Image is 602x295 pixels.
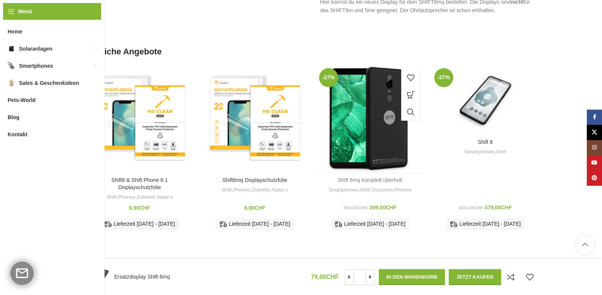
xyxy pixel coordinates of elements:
a: Phones [233,187,250,194]
a: X Social Link [587,125,602,140]
a: Smartphones [464,148,494,156]
div: , , , [205,187,305,194]
div: Lieferzeit [DATE] - [DATE] [100,218,179,230]
a: Shift8 & Shift Phone 8.1 Displayschutzfolie [86,65,194,173]
a: Shift [496,148,506,156]
input: Produktmenge [354,269,365,285]
a: Shift 8 [478,139,493,145]
span: Solaranlagen [19,42,52,56]
a: Shift [222,187,232,194]
span: Smartphones [19,59,53,73]
div: Lieferzeit [DATE] - [DATE] [216,218,294,230]
span: CHF [501,204,512,210]
div: Lieferzeit [DATE] - [DATE] [446,218,524,230]
span: Kontakt [8,128,27,141]
bdi: 655,00 [459,205,483,210]
span: Sales & Geschenkideen [19,76,79,90]
h4: Ersatzdisplay Shift 6mq [114,273,305,281]
img: Sales & Geschenkideen [8,79,15,87]
a: Shift8 & Shift Phone 8.1 Displayschutzfolie [111,177,168,191]
div: 4 / 4 [428,65,543,236]
a: Shift [106,194,117,201]
span: Ähnliche Angebote [86,46,162,58]
bdi: 79,00 [311,274,339,280]
img: Smartphones [8,62,15,70]
span: Home [8,25,22,38]
bdi: 399,00 [369,204,397,210]
span: Pets-World [8,93,36,107]
div: , , [320,187,420,194]
a: Schnellansicht [401,104,420,121]
a: Zubehör [252,187,271,194]
a: In den Warenkorb legen: „Shift 6mq komplett überholt“ [401,86,420,104]
button: Jetzt kaufen [449,269,501,285]
span: CHF [139,205,150,211]
span: CHF [386,204,397,210]
a: YouTube Social Link [587,155,602,171]
a: Shift 6mq komplett überholt [316,65,424,173]
bdi: 479,00 [484,204,512,210]
div: , [435,148,535,156]
a: Natel s [157,194,172,201]
a: Pinterest Social Link [587,171,602,186]
div: 3 / 4 [313,65,428,236]
img: Solaranlagen [8,45,15,53]
button: In den Warenkorb [379,269,445,285]
a: Zubehör [137,194,156,201]
a: Instagram Social Link [587,140,602,155]
a: Shift 8 [432,65,539,135]
span: CHF [254,205,265,211]
span: Menü [18,7,32,16]
div: 1 / 4 [82,65,197,236]
a: Scroll to top button [575,235,594,254]
a: Shift 6mq komplett überholt [338,177,402,183]
a: Occasion-Phones [372,187,411,194]
div: 2 / 4 [197,65,313,236]
bdi: 8,90 [129,205,150,211]
span: CHF [358,205,368,210]
bdi: 550,00 [343,205,368,210]
span: Blog [8,110,19,124]
a: Facebook Social Link [587,110,602,125]
a: Phones [118,194,135,201]
span: -27% [319,68,338,87]
a: Smartphones [329,187,359,194]
a: Shift6mq Displayschutzfolie [201,65,309,173]
div: Lieferzeit [DATE] - [DATE] [331,218,409,230]
span: CHF [473,205,483,210]
a: Shift [360,187,370,194]
a: Shift6mq Displayschutzfolie [222,177,287,183]
span: -27% [434,68,453,87]
bdi: 8,90 [244,205,265,211]
a: Natel s [272,187,287,194]
span: CHF [326,274,339,280]
div: , , , [90,194,190,201]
